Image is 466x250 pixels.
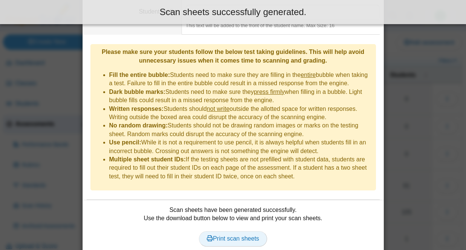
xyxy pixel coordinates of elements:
[102,49,364,63] b: Please make sure your students follow the below test taking guidelines. This will help avoid unne...
[109,156,186,163] b: Multiple sheet student IDs:
[109,106,164,112] b: Written responses:
[109,88,372,105] li: Students need to make sure they when filling in a bubble. Light bubble fills could result in a mi...
[207,235,259,242] span: Print scan sheets
[109,139,141,146] b: Use pencil:
[109,71,372,88] li: Students need to make sure they are filling in the bubble when taking a test. Failure to fill in ...
[109,155,372,181] li: If the testing sheets are not prefilled with student data, students are required to fill out thei...
[109,122,168,129] b: No random drawing:
[109,121,372,138] li: Students should not be drawing random images or marks on the testing sheet. Random marks could di...
[109,105,372,122] li: Students should outside the allotted space for written responses. Writing outside the boxed area ...
[109,89,165,95] b: Dark bubble marks:
[109,72,170,78] b: Fill the entire bubble:
[301,72,316,78] u: entire
[199,231,267,246] a: Print scan sheets
[207,106,229,112] u: not write
[109,138,372,155] li: While it is not a requirement to use pencil, it is always helpful when students fill in an incorr...
[254,89,285,95] u: press firmly
[6,6,460,18] div: Scan sheets successfully generated.
[186,22,380,29] div: This text will be added to the front of the student name. Max Size: 16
